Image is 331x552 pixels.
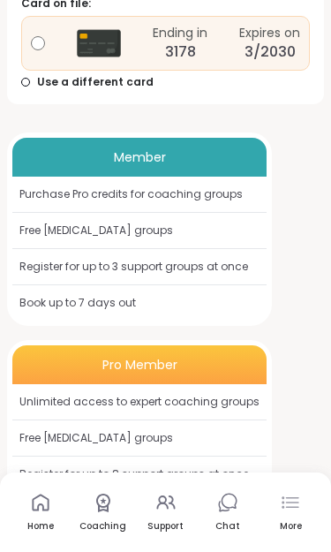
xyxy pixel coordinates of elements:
img: Credit Card [77,21,121,65]
a: Support [139,480,192,545]
div: Unlimited access to expert coaching groups [12,384,267,420]
div: Coaching [79,520,126,533]
div: Register for up to 8 support groups at once [12,457,267,493]
div: Free [MEDICAL_DATA] groups [12,213,267,249]
a: Coaching [77,480,130,545]
div: Pro Member [12,345,267,384]
div: Member [12,138,267,177]
div: Home [27,520,54,533]
div: Expires on [239,24,300,42]
div: Book up to 7 days out [12,285,267,321]
div: Register for up to 3 support groups at once [12,249,267,285]
div: Support [147,520,184,533]
a: Chat [202,480,255,545]
div: 3/2030 [244,42,296,63]
div: Purchase Pro credits for coaching groups [12,177,267,213]
div: Ending in [153,24,207,42]
div: Chat [215,520,240,533]
span: Use a different card [37,75,154,90]
div: More [280,520,302,533]
div: 3178 [165,42,196,63]
a: Home [14,480,67,545]
div: Free [MEDICAL_DATA] groups [12,420,267,457]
